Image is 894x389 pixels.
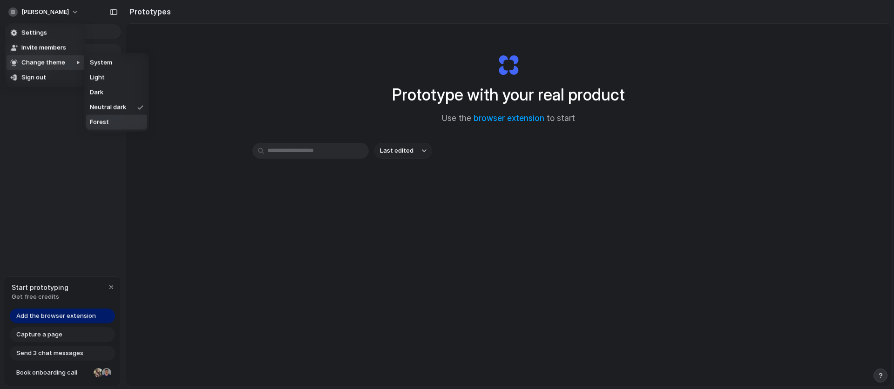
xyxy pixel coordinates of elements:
span: Change theme [21,58,65,67]
span: Neutral dark [90,103,126,112]
span: Invite members [21,43,66,53]
span: Forest [90,118,109,127]
span: Settings [21,28,47,38]
span: Sign out [21,73,46,82]
span: System [90,58,112,67]
span: Dark [90,88,103,97]
span: Light [90,73,105,82]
